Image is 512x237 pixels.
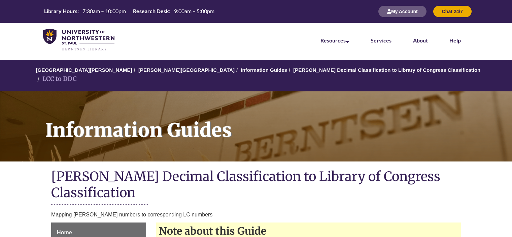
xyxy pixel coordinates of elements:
a: Chat 24/7 [433,8,472,14]
th: Library Hours: [41,7,80,15]
th: Research Desk: [130,7,171,15]
a: Services [371,37,391,43]
a: Hours Today [41,7,217,16]
span: Home [57,230,72,235]
a: About [413,37,428,43]
h1: [PERSON_NAME] Decimal Classification to Library of Congress Classification [51,168,461,202]
span: Mapping [PERSON_NAME] numbers to corresponding LC numbers [51,212,212,217]
a: Help [449,37,461,43]
button: Chat 24/7 [433,6,472,17]
img: UNWSP Library Logo [43,29,114,51]
a: [GEOGRAPHIC_DATA][PERSON_NAME] [36,67,132,73]
a: [PERSON_NAME] Decimal Classification to Library of Congress Classification [293,67,480,73]
a: Resources [320,37,349,43]
span: 7:30am – 10:00pm [82,8,126,14]
h1: Information Guides [38,91,512,153]
button: My Account [378,6,426,17]
a: Information Guides [241,67,287,73]
li: LCC to DDC [36,74,77,84]
a: My Account [378,8,426,14]
a: [PERSON_NAME][GEOGRAPHIC_DATA] [138,67,235,73]
span: 9:00am – 5:00pm [174,8,214,14]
